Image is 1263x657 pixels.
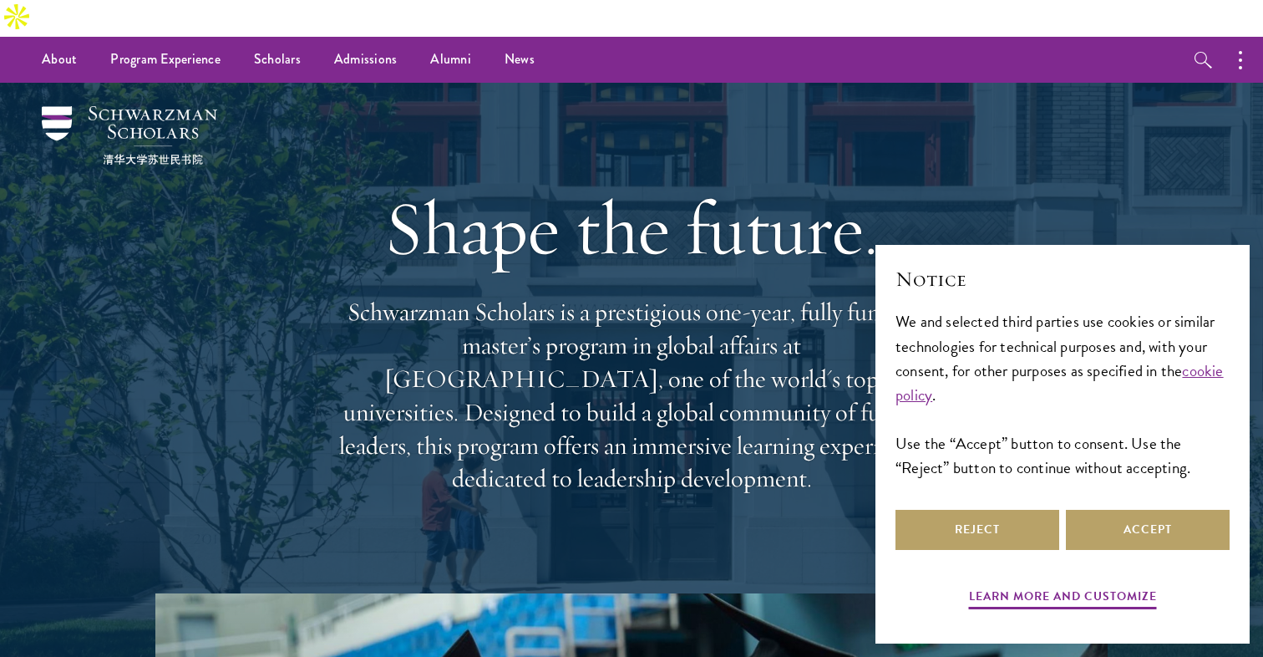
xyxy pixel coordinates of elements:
a: About [25,37,94,83]
a: Scholars [237,37,317,83]
a: Program Experience [94,37,237,83]
a: cookie policy [895,359,1224,407]
h2: Notice [895,265,1230,293]
a: Admissions [317,37,414,83]
p: Schwarzman Scholars is a prestigious one-year, fully funded master’s program in global affairs at... [331,296,932,496]
div: We and selected third parties use cookies or similar technologies for technical purposes and, wit... [895,309,1230,479]
button: Reject [895,510,1059,550]
button: Accept [1066,510,1230,550]
a: News [488,37,551,83]
button: Learn more and customize [969,586,1157,612]
h1: Shape the future. [331,181,932,275]
a: Alumni [413,37,488,83]
img: Schwarzman Scholars [42,106,217,165]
